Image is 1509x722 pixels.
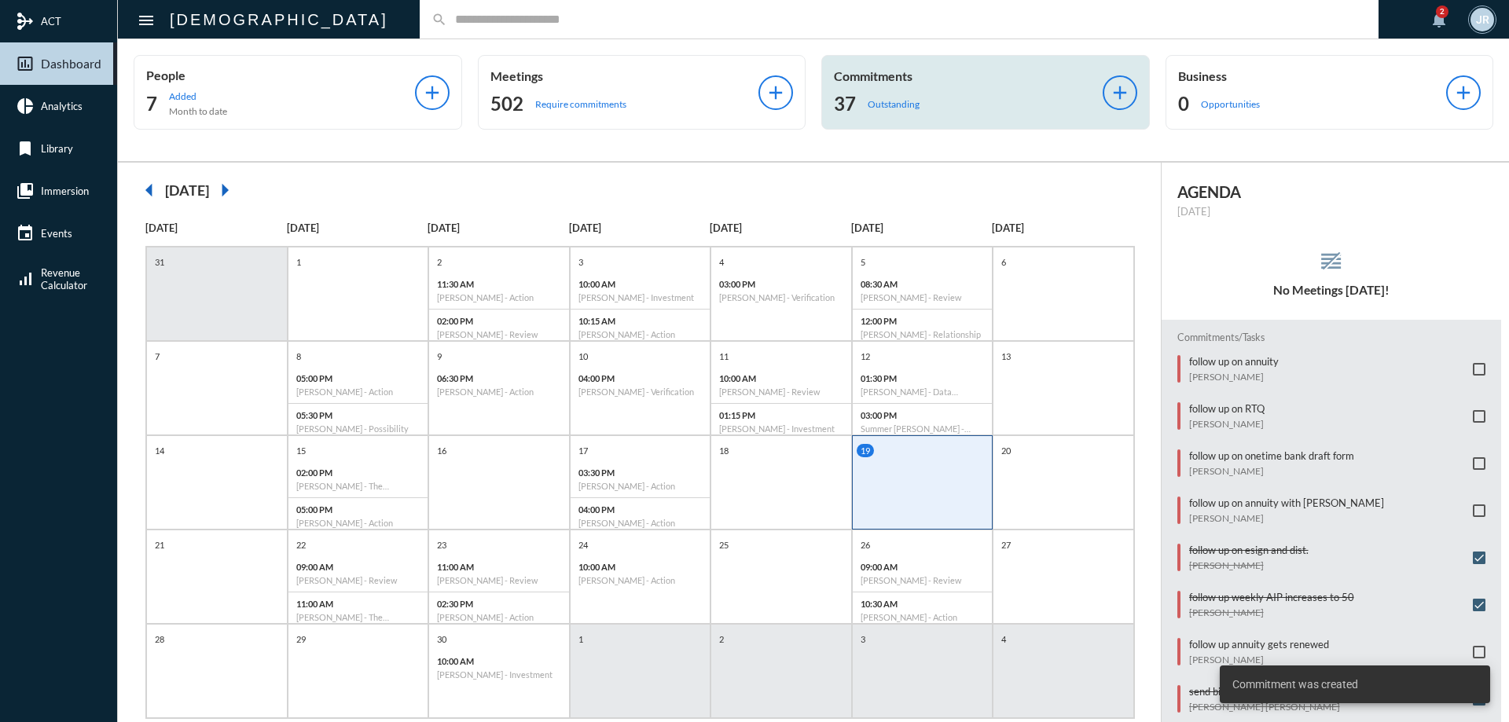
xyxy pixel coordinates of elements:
p: 19 [857,444,874,457]
p: 21 [151,538,168,552]
h6: [PERSON_NAME] - Action [578,575,703,585]
p: 1 [292,255,305,269]
mat-icon: add [1452,82,1474,104]
p: 02:30 PM [437,599,561,609]
h6: [PERSON_NAME] - Review [296,575,420,585]
p: 04:00 PM [578,504,703,515]
p: 3 [857,632,869,646]
p: 11:30 AM [437,279,561,289]
p: [PERSON_NAME] [1189,465,1354,477]
p: 5 [857,255,869,269]
p: 7 [151,350,163,363]
h6: [PERSON_NAME] - Review [861,292,985,302]
p: 2 [715,632,728,646]
p: 24 [575,538,592,552]
h6: [PERSON_NAME] - Investment [719,423,843,434]
span: ACT [41,15,61,27]
h6: [PERSON_NAME] - Investment [578,292,703,302]
h6: [PERSON_NAME] - Review [719,387,843,397]
h6: [PERSON_NAME] - Action [578,518,703,528]
span: Analytics [41,100,83,112]
p: send birthday email 9/19 [1189,685,1340,698]
p: 2 [433,255,446,269]
mat-icon: notifications [1430,10,1448,29]
mat-icon: event [16,224,35,243]
p: [PERSON_NAME] [1189,512,1384,524]
h2: 7 [146,91,157,116]
p: 12 [857,350,874,363]
p: 28 [151,632,168,646]
h5: No Meetings [DATE]! [1162,283,1502,297]
p: 03:30 PM [578,467,703,478]
h6: [PERSON_NAME] - Action [296,387,420,397]
p: 30 [433,632,450,646]
p: 12:00 PM [861,316,985,326]
p: 09:00 AM [861,562,985,572]
p: 03:00 PM [861,410,985,420]
mat-icon: collections_bookmark [16,181,35,200]
mat-icon: signal_cellular_alt [16,269,35,288]
p: [PERSON_NAME] [1189,654,1329,665]
p: 08:30 AM [861,279,985,289]
h6: [PERSON_NAME] - Verification [578,387,703,397]
p: 05:00 PM [296,504,420,515]
p: [PERSON_NAME] [1189,371,1279,383]
mat-icon: arrow_right [209,174,240,206]
p: 20 [997,444,1015,457]
mat-icon: add [1109,82,1131,104]
p: follow up annuity gets renewed [1189,638,1329,651]
p: 16 [433,444,450,457]
h2: Commitments/Tasks [1177,332,1486,343]
h6: [PERSON_NAME] - Action [437,612,561,622]
p: 25 [715,538,732,552]
p: 29 [292,632,310,646]
p: 10 [575,350,592,363]
p: 6 [997,255,1010,269]
h2: AGENDA [1177,182,1486,201]
p: [DATE] [710,222,851,234]
p: People [146,68,415,82]
p: follow up on esign and dist. [1189,544,1309,556]
p: [DATE] [569,222,710,234]
p: [DATE] [145,222,287,234]
span: Dashboard [41,57,101,71]
p: Require commitments [535,98,626,110]
p: 09:00 AM [296,562,420,572]
div: 2 [1436,5,1448,18]
p: [DATE] [1177,205,1486,218]
p: Business [1178,68,1447,83]
mat-icon: search [431,12,447,27]
p: 27 [997,538,1015,552]
span: Commitment was created [1232,676,1358,692]
h6: Summer [PERSON_NAME] - Data Capturing [861,423,985,434]
h6: [PERSON_NAME] - Review [437,575,561,585]
span: Events [41,227,72,240]
p: 11:00 AM [437,562,561,572]
h6: [PERSON_NAME] - Action [437,292,561,302]
h6: [PERSON_NAME] - Possibility [296,423,420,434]
p: Opportunities [1201,98,1260,110]
p: 11:00 AM [296,599,420,609]
p: 02:00 PM [296,467,420,478]
mat-icon: arrow_left [134,174,165,206]
h6: [PERSON_NAME] - Review [861,575,985,585]
p: 10:00 AM [719,373,843,383]
h6: [PERSON_NAME] - Action [296,518,420,528]
p: 01:30 PM [861,373,985,383]
h6: [PERSON_NAME] - Verification [719,292,843,302]
span: Library [41,142,73,155]
mat-icon: add [421,82,443,104]
p: 8 [292,350,305,363]
mat-icon: bookmark [16,139,35,158]
p: 06:30 PM [437,373,561,383]
h6: [PERSON_NAME] - Action [861,612,985,622]
div: JR [1470,8,1494,31]
p: Added [169,90,227,102]
p: 15 [292,444,310,457]
p: 03:00 PM [719,279,843,289]
mat-icon: pie_chart [16,97,35,115]
p: follow up on annuity [1189,355,1279,368]
h6: [PERSON_NAME] - The Philosophy [296,481,420,491]
p: 9 [433,350,446,363]
p: 11 [715,350,732,363]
